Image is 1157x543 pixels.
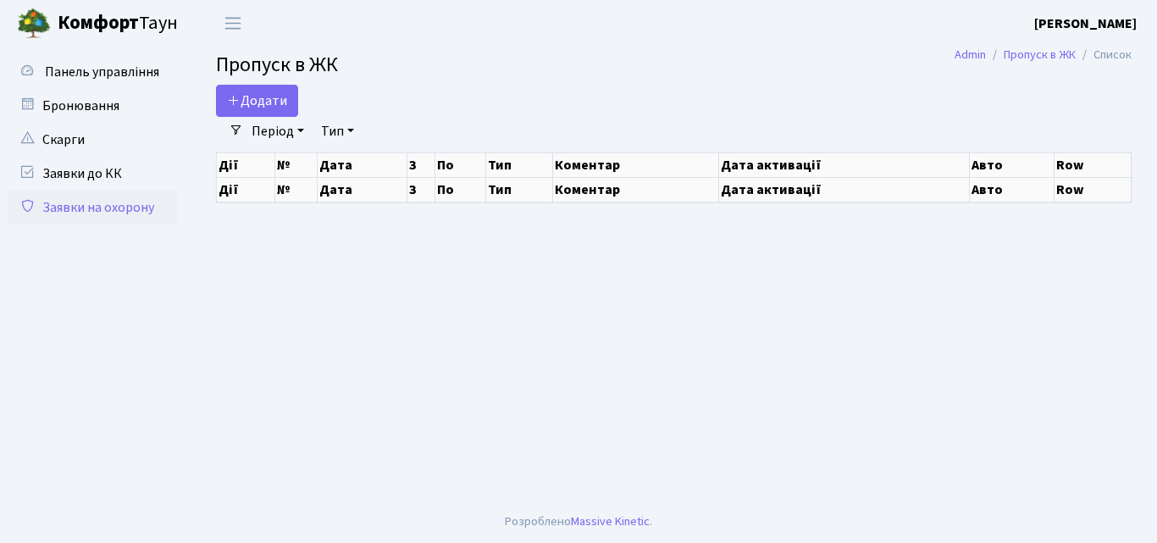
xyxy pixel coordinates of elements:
th: Row [1055,177,1132,202]
a: Тип [314,117,361,146]
span: Додати [227,91,287,110]
th: Дата активації [718,177,969,202]
th: Дії [217,177,275,202]
a: Панель управління [8,55,178,89]
th: По [435,152,486,177]
th: Тип [485,152,552,177]
li: Список [1076,46,1132,64]
b: [PERSON_NAME] [1034,14,1137,33]
th: З [407,152,435,177]
th: Авто [969,177,1054,202]
a: [PERSON_NAME] [1034,14,1137,34]
a: Період [245,117,311,146]
a: Додати [216,85,298,117]
span: Таун [58,9,178,38]
th: Дата [318,152,407,177]
a: Заявки на охорону [8,191,178,224]
th: Коментар [552,177,718,202]
th: Авто [969,152,1054,177]
th: № [275,177,318,202]
th: Коментар [552,152,718,177]
div: Розроблено . [505,513,652,531]
a: Massive Kinetic [571,513,650,530]
a: Заявки до КК [8,157,178,191]
th: Row [1055,152,1132,177]
th: Тип [485,177,552,202]
th: Дії [217,152,275,177]
th: З [407,177,435,202]
b: Комфорт [58,9,139,36]
a: Бронювання [8,89,178,123]
a: Скарги [8,123,178,157]
nav: breadcrumb [929,37,1157,73]
span: Панель управління [45,63,159,81]
a: Пропуск в ЖК [1004,46,1076,64]
th: По [435,177,486,202]
th: Дата активації [718,152,969,177]
th: № [275,152,318,177]
a: Admin [955,46,986,64]
th: Дата [318,177,407,202]
img: logo.png [17,7,51,41]
span: Пропуск в ЖК [216,50,338,80]
button: Переключити навігацію [212,9,254,37]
